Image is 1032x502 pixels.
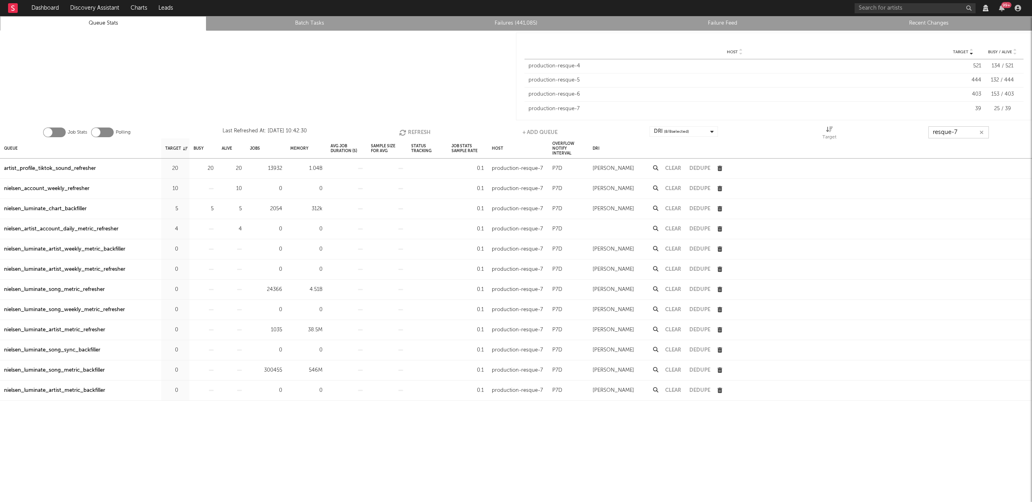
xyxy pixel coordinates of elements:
[664,127,689,136] span: ( 8 / 8 selected)
[593,204,634,214] div: [PERSON_NAME]
[250,345,282,355] div: 0
[945,90,981,98] div: 403
[985,105,1020,113] div: 25 / 39
[4,184,89,194] a: nielsen_account_weekly_refresher
[165,386,178,395] div: 0
[665,368,681,373] button: Clear
[451,325,484,335] div: 0.1
[665,247,681,252] button: Clear
[165,305,178,315] div: 0
[593,386,634,395] div: [PERSON_NAME]
[250,164,282,174] div: 13932
[492,386,543,395] div: production-resque-7
[250,386,282,395] div: 0
[399,126,431,138] button: Refresh
[492,184,543,194] div: production-resque-7
[4,164,96,174] a: artist_profile_tiktok_sound_refresher
[830,19,1028,28] a: Recent Changes
[822,126,836,142] div: Target
[331,140,363,157] div: Avg Job Duration (s)
[654,127,689,136] div: DRI
[4,204,87,214] div: nielsen_luminate_chart_backfiller
[451,245,484,254] div: 0.1
[665,307,681,312] button: Clear
[451,204,484,214] div: 0.1
[1001,2,1011,8] div: 99 +
[665,347,681,353] button: Clear
[451,386,484,395] div: 0.1
[222,204,242,214] div: 5
[492,224,543,234] div: production-resque-7
[552,140,585,157] div: Overflow Notify Interval
[451,345,484,355] div: 0.1
[4,224,119,234] a: nielsen_artist_account_daily_metric_refresher
[552,325,562,335] div: P7D
[165,164,178,174] div: 20
[689,186,710,191] button: Dedupe
[4,305,125,315] a: nielsen_luminate_song_weekly_metric_refresher
[451,224,484,234] div: 0.1
[193,140,204,157] div: Busy
[223,126,307,138] div: Last Refreshed At: [DATE] 10:42:30
[593,345,634,355] div: [PERSON_NAME]
[250,140,260,157] div: Jobs
[689,388,710,393] button: Dedupe
[522,126,558,138] button: + Add Queue
[528,76,941,84] div: production-resque-5
[665,327,681,333] button: Clear
[193,164,214,174] div: 20
[528,90,941,98] div: production-resque-6
[417,19,615,28] a: Failures (441,085)
[689,226,710,232] button: Dedupe
[165,285,178,295] div: 0
[552,245,562,254] div: P7D
[165,224,178,234] div: 4
[290,140,308,157] div: Memory
[4,345,100,355] a: nielsen_luminate_song_sync_backfiller
[290,184,322,194] div: 0
[165,366,178,375] div: 0
[4,285,105,295] div: nielsen_luminate_song_metric_refresher
[4,325,105,335] a: nielsen_luminate_artist_metric_refresher
[552,224,562,234] div: P7D
[492,305,543,315] div: production-resque-7
[593,366,634,375] div: [PERSON_NAME]
[250,366,282,375] div: 300455
[222,184,242,194] div: 10
[492,140,503,157] div: Host
[451,184,484,194] div: 0.1
[492,164,543,174] div: production-resque-7
[250,305,282,315] div: 0
[528,105,941,113] div: production-resque-7
[945,62,981,70] div: 521
[250,265,282,274] div: 0
[665,226,681,232] button: Clear
[492,265,543,274] div: production-resque-7
[290,285,322,295] div: 4.51B
[593,184,634,194] div: [PERSON_NAME]
[822,132,836,142] div: Target
[689,287,710,292] button: Dedupe
[193,204,214,214] div: 5
[165,204,178,214] div: 5
[593,140,599,157] div: DRI
[290,224,322,234] div: 0
[165,265,178,274] div: 0
[552,285,562,295] div: P7D
[689,307,710,312] button: Dedupe
[492,285,543,295] div: production-resque-7
[492,366,543,375] div: production-resque-7
[250,245,282,254] div: 0
[665,287,681,292] button: Clear
[250,184,282,194] div: 0
[552,184,562,194] div: P7D
[250,325,282,335] div: 1035
[68,128,87,137] label: Job Stats
[250,285,282,295] div: 24366
[624,19,821,28] a: Failure Feed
